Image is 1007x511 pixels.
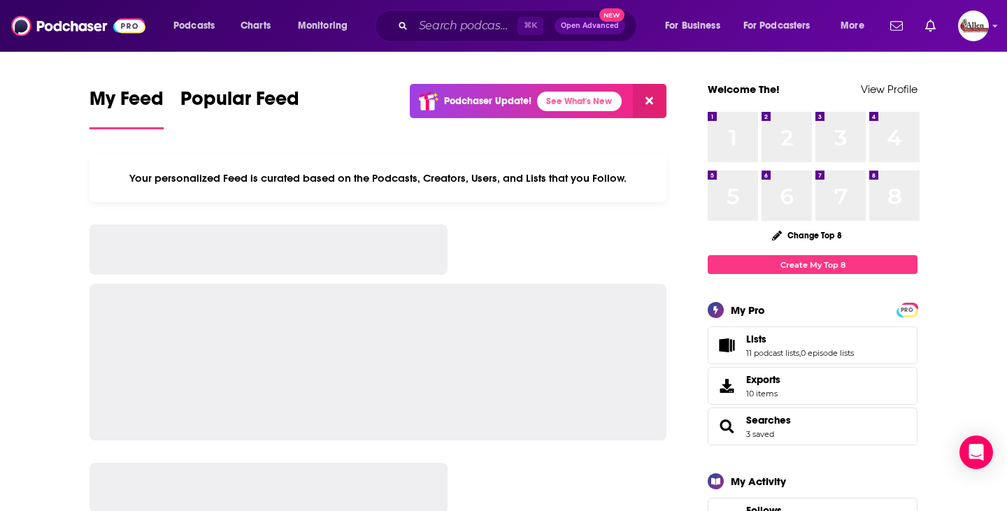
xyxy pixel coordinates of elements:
div: Your personalized Feed is curated based on the Podcasts, Creators, Users, and Lists that you Follow. [90,154,666,202]
button: open menu [734,15,831,37]
a: Show notifications dropdown [920,14,941,38]
button: open menu [655,15,738,37]
span: Open Advanced [561,22,619,29]
div: Search podcasts, credits, & more... [388,10,650,42]
span: Lists [746,333,766,345]
button: open menu [831,15,882,37]
a: See What's New [537,92,622,111]
span: Lists [708,326,917,364]
button: Show profile menu [958,10,989,41]
p: Podchaser Update! [444,95,531,107]
a: 3 saved [746,429,774,439]
span: Exports [746,373,780,386]
span: 10 items [746,389,780,398]
a: View Profile [861,82,917,96]
img: Podchaser - Follow, Share and Rate Podcasts [11,13,145,39]
button: open menu [164,15,233,37]
button: Open AdvancedNew [555,17,625,34]
button: open menu [288,15,366,37]
span: Monitoring [298,16,348,36]
a: My Feed [90,87,164,129]
a: Lists [746,333,854,345]
div: My Activity [731,475,786,488]
a: Popular Feed [180,87,299,129]
a: 0 episode lists [801,348,854,358]
span: Logged in as AllenMedia [958,10,989,41]
span: Charts [241,16,271,36]
span: Exports [713,376,741,396]
a: Searches [746,414,791,426]
span: For Podcasters [743,16,810,36]
span: My Feed [90,87,164,119]
a: 11 podcast lists [746,348,799,358]
a: Exports [708,367,917,405]
span: Podcasts [173,16,215,36]
a: Searches [713,417,741,436]
input: Search podcasts, credits, & more... [413,15,517,37]
span: , [799,348,801,358]
a: PRO [899,304,915,315]
a: Create My Top 8 [708,255,917,274]
span: New [599,8,624,22]
span: ⌘ K [517,17,543,35]
div: Open Intercom Messenger [959,436,993,469]
a: Lists [713,336,741,355]
span: PRO [899,305,915,315]
img: User Profile [958,10,989,41]
a: Charts [231,15,279,37]
a: Welcome The! [708,82,780,96]
span: Searches [708,408,917,445]
button: Change Top 8 [764,226,850,244]
div: My Pro [731,303,765,317]
a: Show notifications dropdown [885,14,908,38]
span: Popular Feed [180,87,299,119]
span: For Business [665,16,720,36]
span: More [841,16,864,36]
